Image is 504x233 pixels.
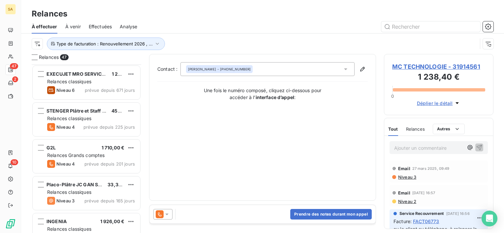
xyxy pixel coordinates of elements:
[65,23,81,30] span: À venir
[412,191,435,195] span: [DATE] 16:57
[381,21,480,32] input: Rechercher
[417,100,453,107] span: Déplier le détail
[188,67,216,71] span: [PERSON_NAME]
[399,211,444,217] span: Service Recouvrement
[47,38,165,50] button: Type de facturation : Renouvellement 2026 , ...
[112,71,135,77] span: 1 247,44 €
[108,182,126,187] span: 33,32 €
[84,161,135,167] span: prévue depuis 201 jours
[5,219,16,229] img: Logo LeanPay
[197,87,329,101] p: Une fois le numéro composé, cliquez ci-dessous pour accéder à l’ :
[12,76,18,82] span: 2
[412,167,450,170] span: 27 mars 2025, 09:49
[446,212,470,216] span: [DATE] 16:56
[47,108,145,114] span: STENGER Plâtre et Staff (WEREYSTENGER)
[47,219,67,224] span: INGENIA
[56,198,75,203] span: Niveau 3
[188,67,251,71] div: - [PHONE_NUMBER]
[39,54,59,61] span: Relances
[157,66,180,72] label: Contact :
[56,88,75,93] span: Niveau 6
[388,126,398,132] span: Tout
[56,161,75,167] span: Niveau 4
[60,54,68,60] span: 47
[56,124,75,130] span: Niveau 4
[5,4,16,14] div: SA
[392,62,485,71] span: MC TECHNOLOGIE - 31914561
[56,41,153,46] span: Type de facturation : Renouvellement 2026 , ...
[83,124,135,130] span: prévue depuis 225 jours
[10,63,18,69] span: 47
[415,99,463,107] button: Déplier le détail
[32,23,57,30] span: À effectuer
[47,71,158,77] span: EXECUJET MRO SERVICES [GEOGRAPHIC_DATA]
[406,126,425,132] span: Relances
[398,190,410,195] span: Email
[100,219,125,224] span: 1 926,00 €
[47,79,91,84] span: Relances classiques
[89,23,112,30] span: Effectuées
[32,65,141,233] div: grid
[413,218,439,225] span: FACT06773
[433,124,465,134] button: Autres
[111,108,133,114] span: 450,00 €
[47,145,56,150] span: G2L
[47,182,107,187] span: Placo-Plâtre JC GAN SARL
[482,211,497,226] div: Open Intercom Messenger
[120,23,137,30] span: Analyse
[290,209,372,220] button: Prendre des notes durant mon appel
[11,159,18,165] span: 10
[397,199,416,204] span: Niveau 2
[32,8,67,20] h3: Relances
[397,174,416,180] span: Niveau 3
[47,226,91,232] span: Relances classiques
[47,189,91,195] span: Relances classiques
[102,145,125,150] span: 1 710,00 €
[391,93,394,99] span: 0
[256,94,295,100] strong: interface d’appel
[394,218,412,225] span: Facture :
[47,152,105,158] span: Relances Grands comptes
[47,116,91,121] span: Relances classiques
[84,198,135,203] span: prévue depuis 165 jours
[85,88,135,93] span: prévue depuis 671 jours
[392,71,485,84] h3: 1 238,40 €
[398,166,410,171] span: Email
